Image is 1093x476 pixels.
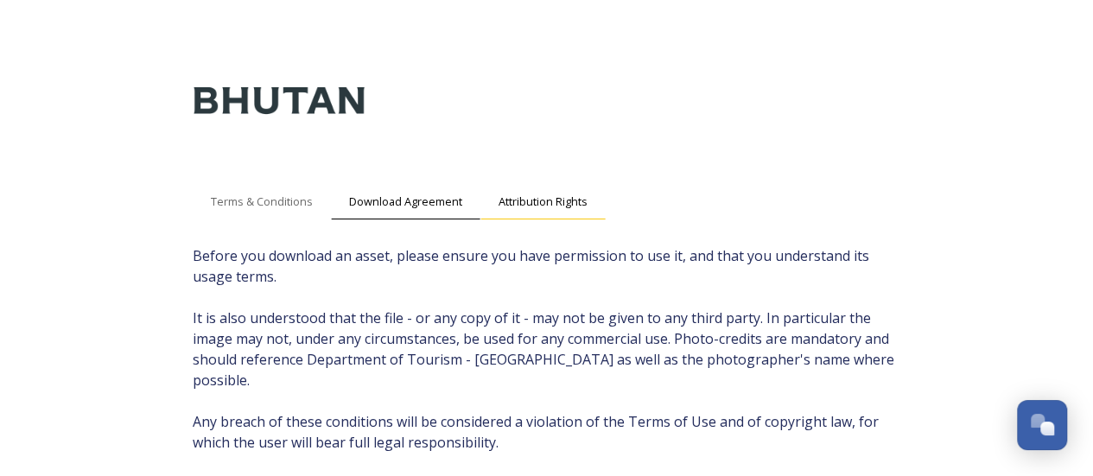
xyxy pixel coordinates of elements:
[193,52,365,149] img: Kingdom-of-Bhutan-Logo.png
[1017,400,1067,450] button: Open Chat
[499,194,588,210] span: Attribution Rights
[211,194,313,210] span: Terms & Conditions
[193,245,901,453] span: Before you download an asset, please ensure you have permission to use it, and that you understan...
[349,194,462,210] span: Download Agreement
